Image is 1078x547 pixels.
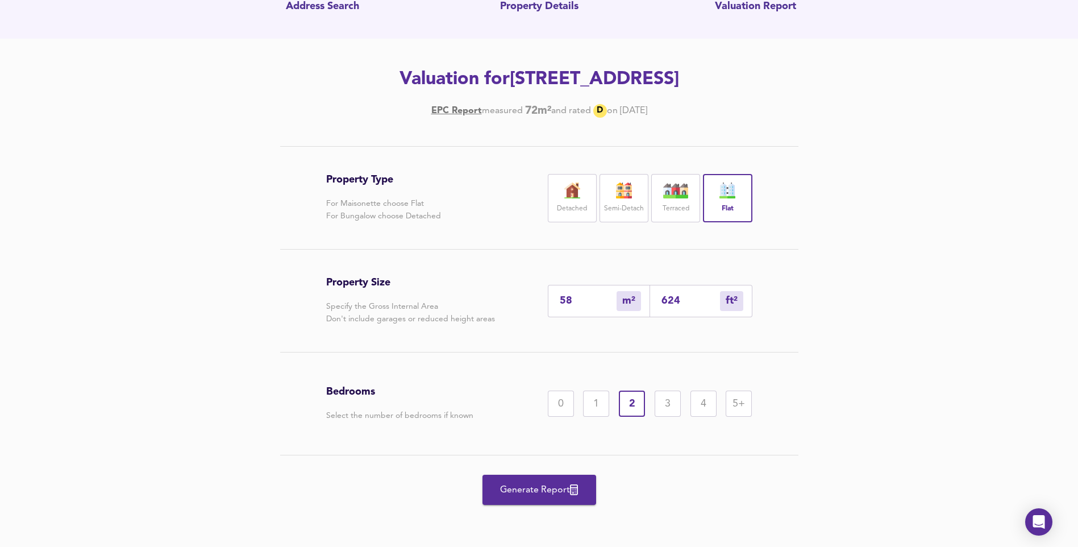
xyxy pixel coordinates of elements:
[663,202,689,216] label: Terraced
[600,174,648,222] div: Semi-Detach
[326,386,473,398] h3: Bedrooms
[619,391,645,417] div: 2
[722,202,734,216] label: Flat
[551,105,591,117] div: and rated
[557,202,587,216] label: Detached
[560,295,617,307] input: Enter sqm
[218,67,861,92] h2: Valuation for [STREET_ADDRESS]
[726,391,752,417] div: 5+
[326,276,495,289] h3: Property Size
[655,391,681,417] div: 3
[583,391,609,417] div: 1
[431,105,482,117] a: EPC Report
[482,475,596,505] button: Generate Report
[720,291,743,311] div: m²
[326,173,441,186] h3: Property Type
[525,105,551,117] b: 72 m²
[431,104,647,118] div: [DATE]
[661,295,720,307] input: Sqft
[482,105,523,117] div: measured
[558,183,586,198] img: house-icon
[617,291,641,311] div: m²
[326,409,473,422] p: Select the number of bedrooms if known
[607,105,618,117] div: on
[494,482,585,498] span: Generate Report
[661,183,690,198] img: house-icon
[604,202,644,216] label: Semi-Detach
[651,174,700,222] div: Terraced
[1025,508,1052,536] div: Open Intercom Messenger
[548,174,597,222] div: Detached
[703,174,752,222] div: Flat
[593,104,607,118] div: D
[326,197,441,222] p: For Maisonette choose Flat For Bungalow choose Detached
[548,391,574,417] div: 0
[690,391,717,417] div: 4
[713,183,742,198] img: flat-icon
[610,183,638,198] img: house-icon
[326,300,495,325] p: Specify the Gross Internal Area Don't include garages or reduced height areas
